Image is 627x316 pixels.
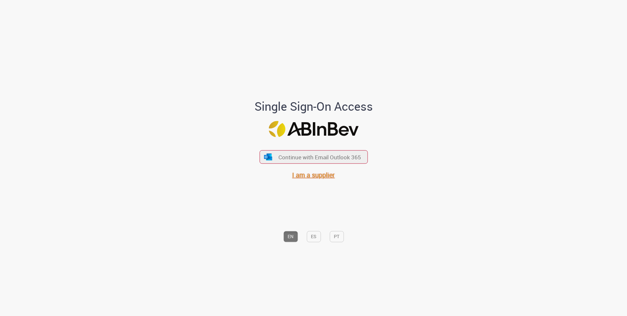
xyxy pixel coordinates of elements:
img: Logo ABInBev [269,121,358,137]
span: Continue with Email Outlook 365 [278,153,361,161]
button: PT [330,231,344,242]
button: ícone Azure/Microsoft 360 Continue with Email Outlook 365 [259,150,368,164]
button: EN [283,231,298,242]
a: I am a supplier [292,171,335,180]
h1: Single Sign-On Access [223,100,405,113]
img: ícone Azure/Microsoft 360 [264,153,273,160]
button: ES [307,231,321,242]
